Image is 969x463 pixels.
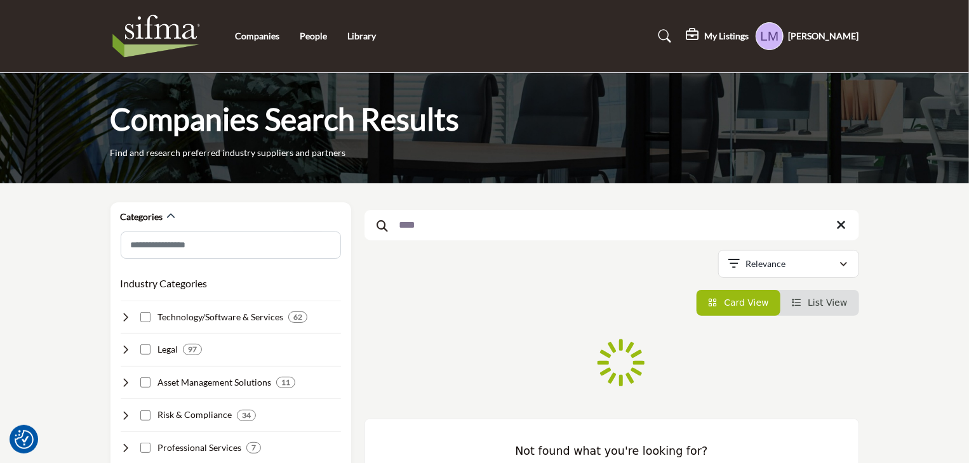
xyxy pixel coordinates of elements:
h4: Risk & Compliance: Helping securities industry firms manage risk, ensure compliance, and prevent ... [157,408,232,421]
h4: Professional Services: Delivering staffing, training, and outsourcing services to support securit... [157,441,241,454]
b: 34 [242,411,251,420]
div: 97 Results For Legal [183,344,202,355]
span: List View [808,297,847,308]
span: Card View [724,297,768,308]
a: Search [646,26,679,46]
button: Consent Preferences [15,430,34,449]
a: People [300,30,327,41]
img: Site Logo [110,11,209,62]
p: Find and research preferred industry suppliers and partners [110,147,346,159]
input: Search Keyword [364,210,859,240]
b: 11 [281,378,290,387]
input: Select Asset Management Solutions checkbox [140,377,150,388]
input: Select Technology/Software & Services checkbox [140,312,150,322]
b: 62 [293,313,302,322]
input: Search Category [121,231,341,259]
h5: [PERSON_NAME] [789,30,859,42]
input: Select Legal checkbox [140,344,150,355]
button: Show hide supplier dropdown [756,22,784,50]
a: View List [792,297,848,308]
li: Card View [697,290,780,316]
button: Industry Categories [121,276,208,291]
input: Select Risk & Compliance checkbox [140,410,150,421]
div: 62 Results For Technology/Software & Services [288,311,307,323]
img: Revisit consent button [15,430,34,449]
h2: Categories [121,211,163,223]
div: 11 Results For Asset Management Solutions [276,377,295,388]
h4: Technology/Software & Services: Developing and implementing technology solutions to support secur... [157,311,283,323]
button: Relevance [718,250,859,278]
h3: Not found what you're looking for? [391,445,833,458]
b: 97 [188,345,197,354]
h4: Legal: Providing legal advice, compliance support, and litigation services to securities industry... [157,343,178,356]
div: 34 Results For Risk & Compliance [237,410,256,421]
input: Select Professional Services checkbox [140,443,150,453]
h5: My Listings [705,30,749,42]
div: 7 Results For Professional Services [246,442,261,453]
div: My Listings [686,29,749,44]
b: 7 [251,443,256,452]
h4: Asset Management Solutions: Offering investment strategies, portfolio management, and performance... [157,376,271,389]
li: List View [780,290,859,316]
h1: Companies Search Results [110,100,460,139]
p: Relevance [745,258,785,270]
a: Library [347,30,376,41]
a: View Card [708,297,769,308]
a: Companies [235,30,279,41]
